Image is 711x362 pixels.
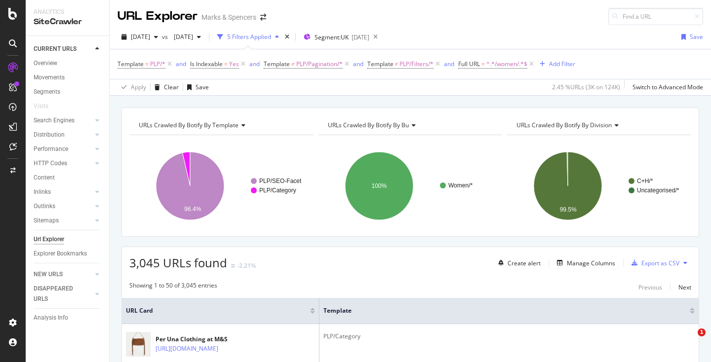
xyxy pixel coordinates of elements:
span: Yes [229,57,239,71]
div: PLP/Category [323,332,695,341]
a: Movements [34,72,102,83]
a: NEW URLS [34,269,92,280]
div: arrow-right-arrow-left [260,14,266,21]
div: Save [196,83,209,91]
div: Analysis Info [34,313,68,323]
a: Segments [34,87,102,97]
div: Explorer Bookmarks [34,249,87,259]
h4: URLs Crawled By Botify By division [514,117,682,133]
div: A chart. [507,143,691,229]
button: Save [677,29,703,45]
div: -2.21% [237,261,256,270]
text: Women/* [448,182,473,189]
div: and [176,60,186,68]
div: Add Filter [549,60,575,68]
div: Search Engines [34,115,75,126]
a: Visits [34,101,58,111]
span: 3,045 URLs found [129,254,227,271]
span: URLs Crawled By Botify By division [516,121,612,129]
button: Manage Columns [553,257,615,269]
div: and [353,60,363,68]
a: Inlinks [34,187,92,197]
h4: URLs Crawled By Botify By bu [326,117,494,133]
button: Create alert [494,255,541,271]
div: Overview [34,58,57,69]
div: Segments [34,87,60,97]
span: ^.*/women/.*$ [486,57,527,71]
img: Equal [231,264,235,267]
text: PLP/Category [259,187,296,194]
button: 5 Filters Applied [213,29,283,45]
span: 1 [698,328,706,336]
div: URL Explorer [118,8,197,25]
a: Sitemaps [34,216,92,226]
button: and [353,59,363,69]
a: Outlinks [34,201,92,212]
div: Marks & Spencers [201,12,256,22]
span: ≠ [395,60,398,68]
div: 5 Filters Applied [227,33,271,41]
button: Save [183,79,209,95]
div: Switch to Advanced Mode [632,83,703,91]
div: Save [690,33,703,41]
div: times [283,32,291,42]
a: Analysis Info [34,313,102,323]
span: = [145,60,149,68]
div: Visits [34,101,48,111]
h4: URLs Crawled By Botify By template [137,117,305,133]
div: Sitemaps [34,216,59,226]
div: Outlinks [34,201,55,212]
span: Template [264,60,290,68]
span: = [481,60,485,68]
a: Distribution [34,130,92,140]
div: Next [678,283,691,291]
svg: A chart. [129,143,314,229]
iframe: Intercom live chat [677,328,701,352]
div: Export as CSV [641,259,679,267]
div: Inlinks [34,187,51,197]
span: PLP/Filters/* [399,57,434,71]
div: DISAPPEARED URLS [34,284,83,304]
span: URL Card [126,306,308,315]
div: Previous [638,283,662,291]
span: Template [323,306,675,315]
div: Per Una Clothing at M&S [156,335,261,344]
span: URLs Crawled By Botify By bu [328,121,409,129]
div: Movements [34,72,65,83]
button: Clear [151,79,179,95]
div: Analytics [34,8,101,16]
div: Manage Columns [567,259,615,267]
span: PLP/Pagination/* [296,57,343,71]
button: Add Filter [536,58,575,70]
a: DISAPPEARED URLS [34,284,92,304]
div: 2.45 % URLs ( 3K on 124K ) [552,83,620,91]
div: Performance [34,144,68,154]
div: and [444,60,454,68]
div: Distribution [34,130,65,140]
a: Overview [34,58,102,69]
text: 99.5% [560,206,577,213]
div: Showing 1 to 50 of 3,045 entries [129,281,217,293]
span: Template [367,60,394,68]
button: [DATE] [170,29,205,45]
div: CURRENT URLS [34,44,77,54]
div: Create alert [508,259,541,267]
div: NEW URLS [34,269,63,280]
text: Uncategorised/* [637,187,679,194]
text: PLP/SEO-Facet [259,178,302,184]
svg: A chart. [318,143,503,229]
span: Full URL [458,60,480,68]
a: CURRENT URLS [34,44,92,54]
a: HTTP Codes [34,158,92,169]
button: and [176,59,186,69]
span: Is Indexable [190,60,223,68]
a: Content [34,173,102,183]
button: [DATE] [118,29,162,45]
span: 2025 Jul. 31st [131,33,150,41]
span: Segment: UK [315,33,349,41]
div: HTTP Codes [34,158,67,169]
input: Find a URL [608,8,703,25]
a: Performance [34,144,92,154]
div: [DATE] [352,33,369,41]
img: main image [126,328,151,361]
